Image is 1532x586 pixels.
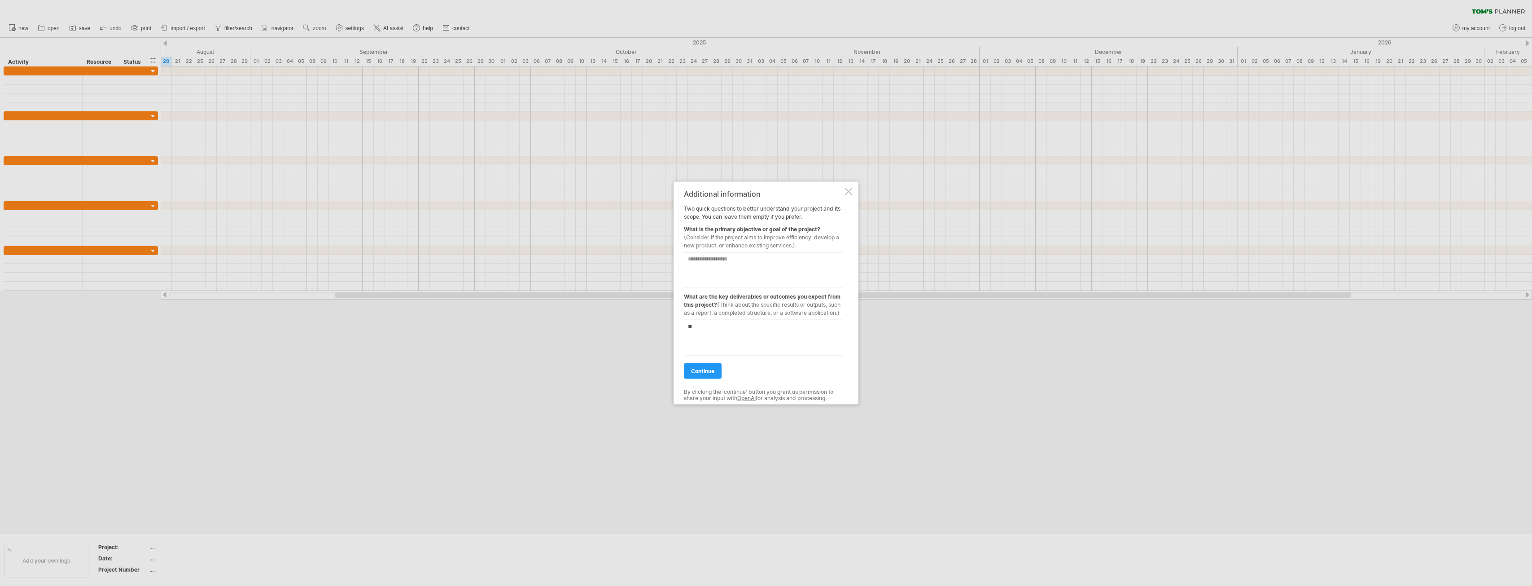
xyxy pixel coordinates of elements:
span: (Think about the specific results or outputs, such as a report, a completed structure, or a softw... [684,301,840,316]
span: continue [691,367,714,374]
a: OpenAI [737,395,756,401]
span: (Consider if the project aims to improve efficiency, develop a new product, or enhance existing s... [684,234,839,248]
div: By clicking the 'continue' button you grant us permission to share your input with for analysis a... [684,388,843,401]
div: Additional information [684,189,843,198]
a: continue [684,363,722,379]
div: What are the key deliverables or outcomes you expect from this project? [684,288,843,317]
div: What is the primary objective or goal of the project? [684,220,843,249]
div: Two quick questions to better understand your project and its scope. You can leave them empty if ... [684,189,843,397]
